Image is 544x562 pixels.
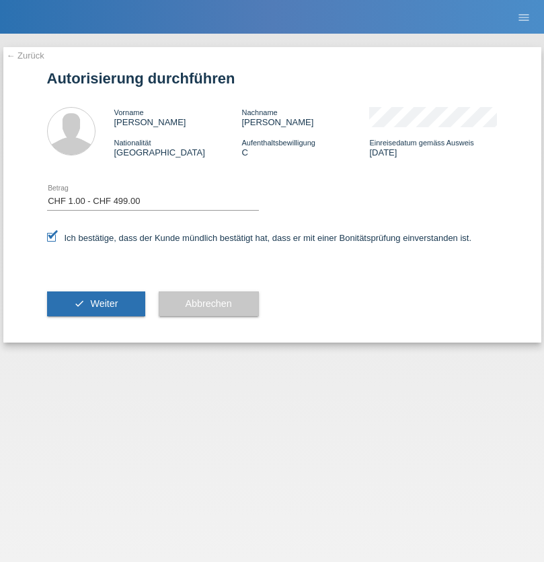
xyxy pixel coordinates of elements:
[510,13,537,21] a: menu
[47,70,498,87] h1: Autorisierung durchführen
[369,137,497,157] div: [DATE]
[114,107,242,127] div: [PERSON_NAME]
[241,108,277,116] span: Nachname
[47,291,145,317] button: check Weiter
[114,137,242,157] div: [GEOGRAPHIC_DATA]
[7,50,44,61] a: ← Zurück
[517,11,531,24] i: menu
[74,298,85,309] i: check
[159,291,259,317] button: Abbrechen
[114,139,151,147] span: Nationalität
[369,139,473,147] span: Einreisedatum gemäss Ausweis
[241,137,369,157] div: C
[241,139,315,147] span: Aufenthaltsbewilligung
[114,108,144,116] span: Vorname
[47,233,472,243] label: Ich bestätige, dass der Kunde mündlich bestätigt hat, dass er mit einer Bonitätsprüfung einversta...
[90,298,118,309] span: Weiter
[241,107,369,127] div: [PERSON_NAME]
[186,298,232,309] span: Abbrechen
